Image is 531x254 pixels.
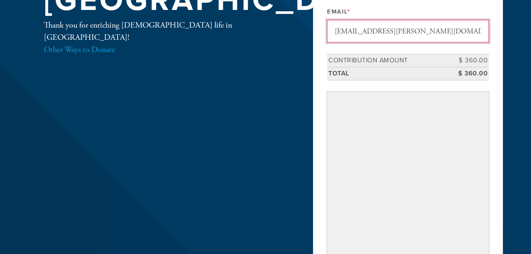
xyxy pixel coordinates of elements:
[448,67,489,80] td: $ 360.00
[44,19,284,56] div: Thank you for enriching [DEMOGRAPHIC_DATA] life in [GEOGRAPHIC_DATA]!
[327,54,448,67] td: Contribution Amount
[44,44,115,55] a: Other Ways to Donate
[327,8,350,16] label: Email
[448,54,489,67] td: $ 360.00
[347,8,351,15] span: This field is required.
[327,67,448,80] td: Total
